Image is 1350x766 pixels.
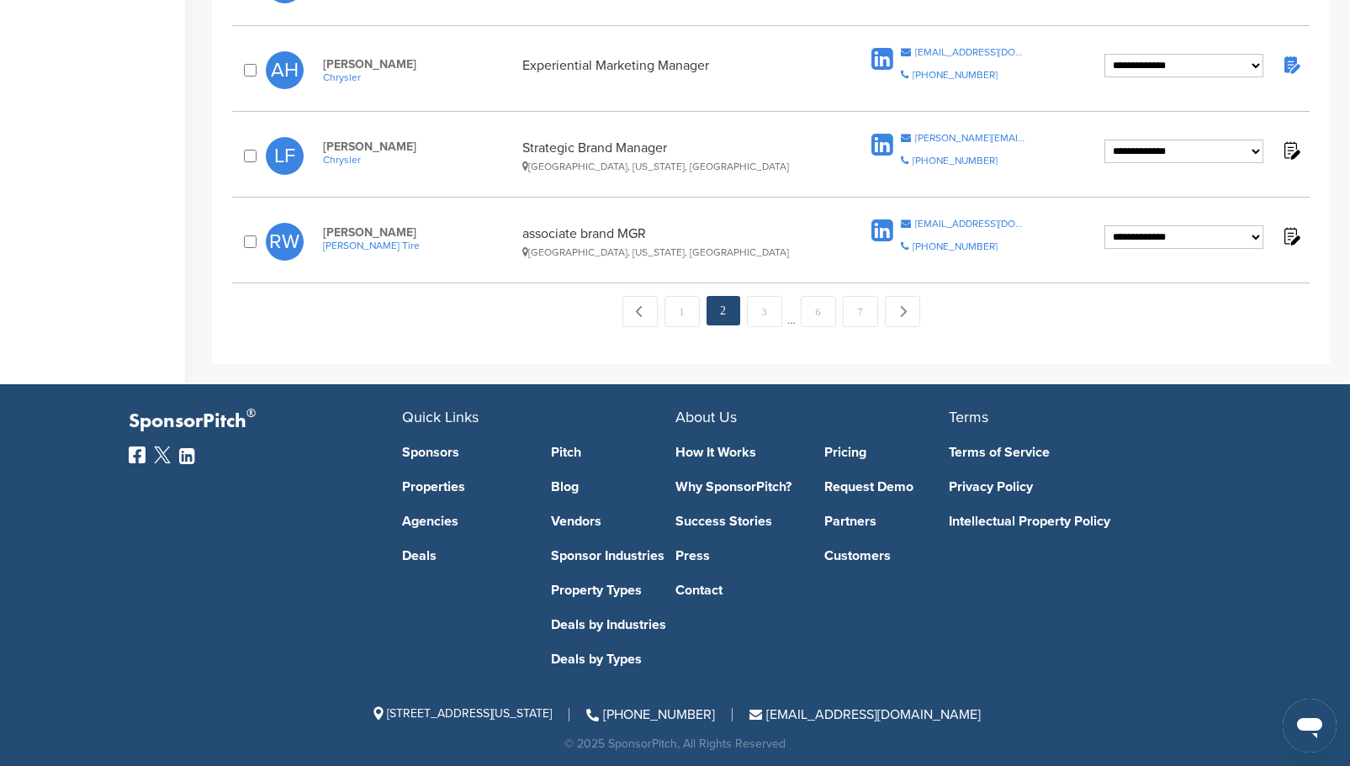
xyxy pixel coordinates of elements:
[402,480,527,494] a: Properties
[747,296,782,327] a: 3
[675,515,800,528] a: Success Stories
[801,296,836,327] a: 6
[675,584,800,597] a: Contact
[915,219,1027,229] div: [EMAIL_ADDRESS][DOMAIN_NAME]
[707,296,740,325] em: 2
[266,51,304,89] span: AH
[675,408,737,426] span: About Us
[551,480,675,494] a: Blog
[913,70,998,80] div: [PHONE_NUMBER]
[787,296,796,326] span: …
[129,738,1222,750] div: © 2025 SponsorPitch, All Rights Reserved
[246,403,256,424] span: ®
[129,446,146,463] img: Facebook
[915,47,1027,57] div: [EMAIL_ADDRESS][DOMAIN_NAME]
[664,296,700,327] a: 1
[402,515,527,528] a: Agencies
[522,140,822,172] div: Strategic Brand Manager
[913,156,998,166] div: [PHONE_NUMBER]
[323,225,513,240] span: [PERSON_NAME]
[551,515,675,528] a: Vendors
[949,480,1197,494] a: Privacy Policy
[522,161,822,172] div: [GEOGRAPHIC_DATA], [US_STATE], [GEOGRAPHIC_DATA]
[675,549,800,563] a: Press
[824,515,949,528] a: Partners
[1280,54,1301,75] img: Notes fill
[824,446,949,459] a: Pricing
[824,549,949,563] a: Customers
[586,706,715,723] a: [PHONE_NUMBER]
[949,515,1197,528] a: Intellectual Property Policy
[551,618,675,631] a: Deals by Industries
[551,446,675,459] a: Pitch
[1280,140,1301,161] img: Notes
[885,296,920,327] a: Next →
[551,549,675,563] a: Sponsor Industries
[323,71,513,83] a: Chrysler
[402,408,479,426] span: Quick Links
[323,140,513,154] span: [PERSON_NAME]
[323,57,513,71] span: [PERSON_NAME]
[551,584,675,597] a: Property Types
[551,652,675,666] a: Deals by Types
[749,706,981,723] a: [EMAIL_ADDRESS][DOMAIN_NAME]
[913,241,998,251] div: [PHONE_NUMBER]
[949,408,988,426] span: Terms
[522,57,822,83] div: Experiential Marketing Manager
[266,223,304,261] span: RW
[154,446,171,463] img: Twitter
[522,225,822,258] div: associate brand MGR
[323,240,513,251] a: [PERSON_NAME] Tire
[1283,699,1337,753] iframe: Button to launch messaging window
[402,549,527,563] a: Deals
[949,446,1197,459] a: Terms of Service
[675,446,800,459] a: How It Works
[1280,225,1301,246] img: Notes
[843,296,878,327] a: 7
[266,137,304,175] span: LF
[824,480,949,494] a: Request Demo
[129,409,402,434] p: SponsorPitch
[915,133,1027,143] div: [PERSON_NAME][EMAIL_ADDRESS][PERSON_NAME][DOMAIN_NAME]
[323,154,513,166] a: Chrysler
[675,480,800,494] a: Why SponsorPitch?
[622,296,658,327] a: ← Previous
[370,706,552,721] span: [STREET_ADDRESS][US_STATE]
[522,246,822,258] div: [GEOGRAPHIC_DATA], [US_STATE], [GEOGRAPHIC_DATA]
[402,446,527,459] a: Sponsors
